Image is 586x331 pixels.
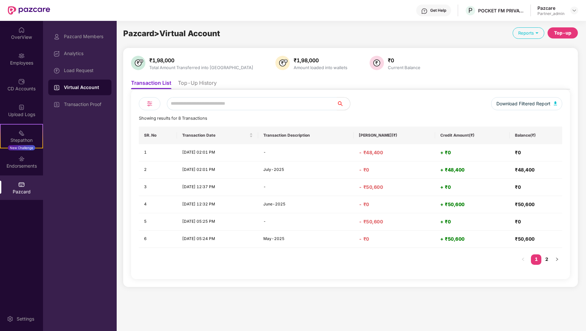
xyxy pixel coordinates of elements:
td: 1 [139,144,177,161]
th: [PERSON_NAME](₹) [354,127,435,144]
button: search [337,97,350,110]
h4: + ₹0 [440,184,505,190]
li: 2 [541,254,552,265]
h4: - ₹48,400 [359,149,430,156]
img: svg+xml;base64,PHN2ZyBpZD0iVmlydHVhbF9BY2NvdW50IiBkYXRhLW5hbWU9IlZpcnR1YWwgQWNjb3VudCIgeG1sbnM9Im... [53,84,60,91]
span: right [555,257,559,261]
h4: + ₹48,400 [440,167,505,173]
td: June-2025 [258,196,354,213]
img: svg+xml;base64,PHN2ZyBpZD0iRW1wbG95ZWVzIiB4bWxucz0iaHR0cDovL3d3dy53My5vcmcvMjAwMC9zdmciIHdpZHRoPS... [18,53,25,59]
div: Settings [15,316,36,322]
h4: ₹0 [515,184,557,190]
td: July-2025 [258,161,354,179]
span: Showing results for 8 Transactions [139,116,207,121]
span: Download Filtered Report [496,100,550,107]
div: Transaction Proof [64,102,106,107]
h4: - ₹50,600 [359,184,430,190]
td: May-2025 [258,231,354,248]
img: svg+xml;base64,PHN2ZyBpZD0iRHJvcGRvd24tMzJ4MzIiIHhtbG5zPSJodHRwOi8vd3d3LnczLm9yZy8yMDAwL3N2ZyIgd2... [572,8,577,13]
img: svg+xml;base64,PHN2ZyBpZD0iUHJvZmlsZSIgeG1sbnM9Imh0dHA6Ly93d3cudzMub3JnLzIwMDAvc3ZnIiB3aWR0aD0iMj... [53,34,60,40]
div: POCKET FM PRIVATE LIMITED [478,8,524,14]
img: svg+xml;base64,PHN2ZyB4bWxucz0iaHR0cDovL3d3dy53My5vcmcvMjAwMC9zdmciIHdpZHRoPSIyNCIgaGVpZ2h0PSIyNC... [146,100,154,108]
img: svg+xml;base64,PHN2ZyBpZD0iQ0RfQWNjb3VudHMiIGRhdGEtbmFtZT0iQ0QgQWNjb3VudHMiIHhtbG5zPSJodHRwOi8vd3... [18,78,25,85]
td: 5 [139,213,177,231]
img: svg+xml;base64,PHN2ZyBpZD0iRGFzaGJvYXJkIiB4bWxucz0iaHR0cDovL3d3dy53My5vcmcvMjAwMC9zdmciIHdpZHRoPS... [53,51,60,57]
div: Current Balance [387,65,422,70]
h4: - ₹0 [359,236,430,242]
span: left [521,257,525,261]
td: - [258,179,354,196]
a: 1 [531,254,541,264]
li: Top-Up History [178,80,217,89]
td: [DATE] 05:24 PM [177,231,258,248]
h4: + ₹50,600 [440,201,505,208]
div: Pazcard Members [64,34,106,39]
img: New Pazcare Logo [8,6,50,15]
h4: + ₹50,600 [440,236,505,242]
th: Transaction Description [258,127,354,144]
h4: - ₹0 [359,167,430,173]
button: left [518,254,528,265]
li: Next Page [552,254,562,265]
div: Get Help [430,8,446,13]
td: [DATE] 05:25 PM [177,213,258,231]
a: 2 [541,254,552,264]
img: svg+xml;base64,PHN2ZyBpZD0iVmlydHVhbF9BY2NvdW50IiBkYXRhLW5hbWU9IlZpcnR1YWwgQWNjb3VudCIgeG1sbnM9Im... [53,101,60,108]
h4: ₹0 [515,149,557,156]
img: svg+xml;base64,PHN2ZyBpZD0iSG9tZSIgeG1sbnM9Imh0dHA6Ly93d3cudzMub3JnLzIwMDAvc3ZnIiB3aWR0aD0iMjAiIG... [18,27,25,33]
th: SR. No [139,127,177,144]
h4: + ₹0 [440,218,505,225]
div: Load Request [64,68,106,73]
h4: ₹50,600 [515,236,557,242]
li: Previous Page [518,254,528,265]
td: - [258,144,354,161]
td: [DATE] 02:01 PM [177,144,258,161]
th: Balance(₹) [510,127,562,144]
h4: ₹48,400 [515,167,557,173]
td: [DATE] 12:32 PM [177,196,258,213]
button: Download Filtered Report [491,97,562,110]
div: New Challenge [8,145,35,150]
div: Amount loaded into wallets [292,65,349,70]
img: svg+xml;base64,PHN2ZyB4bWxucz0iaHR0cDovL3d3dy53My5vcmcvMjAwMC9zdmciIHhtbG5zOnhsaW5rPSJodHRwOi8vd3... [554,101,557,105]
td: 3 [139,179,177,196]
img: svg+xml;base64,PHN2ZyBpZD0iUGF6Y2FyZCIgeG1sbnM9Imh0dHA6Ly93d3cudzMub3JnLzIwMDAvc3ZnIiB3aWR0aD0iMj... [18,181,25,188]
h4: - ₹50,600 [359,218,430,225]
img: svg+xml;base64,PHN2ZyBpZD0iVXBsb2FkX0xvZ3MiIGRhdGEtbmFtZT0iVXBsb2FkIExvZ3MiIHhtbG5zPSJodHRwOi8vd3... [18,104,25,111]
span: search [337,101,350,106]
div: Analytics [64,51,106,56]
div: ₹1,98,000 [292,57,349,64]
td: [DATE] 12:37 PM [177,179,258,196]
button: right [552,254,562,265]
td: 2 [139,161,177,179]
td: - [258,213,354,231]
div: Top-up [554,29,571,37]
span: P [468,7,473,14]
div: Partner_admin [537,11,564,16]
li: 1 [531,254,541,265]
div: Stepathon [1,137,42,143]
span: Transaction Date [182,133,248,138]
div: Reports [513,27,544,39]
h4: + ₹0 [440,149,505,156]
div: ₹1,98,000 [148,57,255,64]
img: svg+xml;base64,PHN2ZyBpZD0iTG9hZF9SZXF1ZXN0IiBkYXRhLW5hbWU9IkxvYWQgUmVxdWVzdCIgeG1sbnM9Imh0dHA6Ly... [53,68,60,74]
div: Total Amount Transferred into [GEOGRAPHIC_DATA] [148,65,255,70]
h4: ₹0 [515,218,557,225]
li: Transaction List [131,80,171,89]
span: Pazcard > Virtual Account [123,29,220,38]
td: [DATE] 02:01 PM [177,161,258,179]
img: svg+xml;base64,PHN2ZyBpZD0iSGVscC0zMngzMiIgeG1sbnM9Imh0dHA6Ly93d3cudzMub3JnLzIwMDAvc3ZnIiB3aWR0aD... [421,8,428,14]
img: svg+xml;base64,PHN2ZyBpZD0iRW5kb3JzZW1lbnRzIiB4bWxucz0iaHR0cDovL3d3dy53My5vcmcvMjAwMC9zdmciIHdpZH... [18,156,25,162]
img: svg+xml;base64,PHN2ZyB4bWxucz0iaHR0cDovL3d3dy53My5vcmcvMjAwMC9zdmciIHdpZHRoPSIyMSIgaGVpZ2h0PSIyMC... [18,130,25,136]
div: ₹0 [387,57,422,64]
img: svg+xml;base64,PHN2ZyBpZD0iU2V0dGluZy0yMHgyMCIgeG1sbnM9Imh0dHA6Ly93d3cudzMub3JnLzIwMDAvc3ZnIiB3aW... [7,316,13,322]
div: Pazcare [537,5,564,11]
img: svg+xml;base64,PHN2ZyB4bWxucz0iaHR0cDovL3d3dy53My5vcmcvMjAwMC9zdmciIHdpZHRoPSIzNiIgaGVpZ2h0PSIzNi... [370,56,384,70]
td: 4 [139,196,177,213]
th: Transaction Date [177,127,258,144]
h4: - ₹0 [359,201,430,208]
div: Virtual Account [64,84,106,91]
th: Credit Amount(₹) [435,127,510,144]
img: svg+xml;base64,PHN2ZyB4bWxucz0iaHR0cDovL3d3dy53My5vcmcvMjAwMC9zdmciIHhtbG5zOnhsaW5rPSJodHRwOi8vd3... [131,56,145,70]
